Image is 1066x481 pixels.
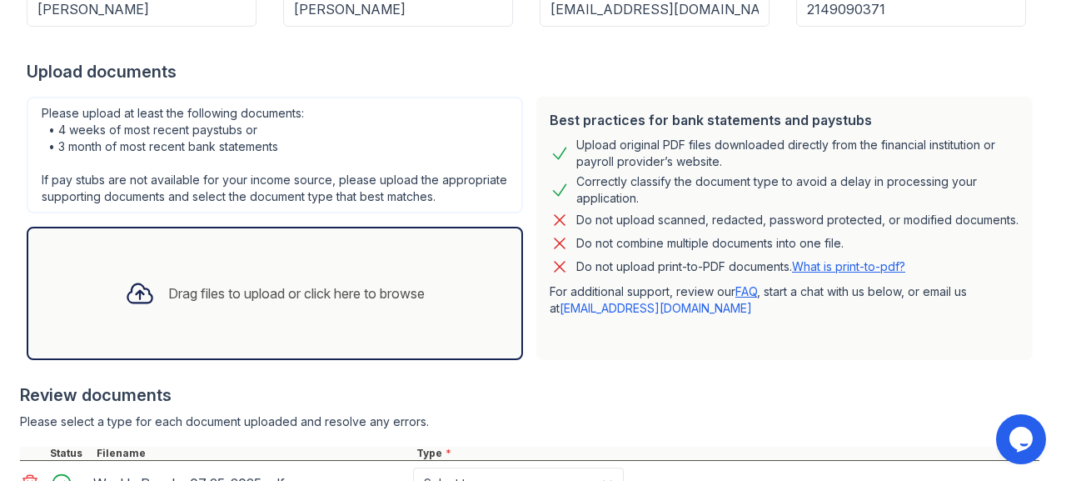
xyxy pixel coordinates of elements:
div: Review documents [20,383,1039,407]
div: Do not combine multiple documents into one file. [576,233,844,253]
p: For additional support, review our , start a chat with us below, or email us at [550,283,1019,317]
div: Do not upload scanned, redacted, password protected, or modified documents. [576,210,1019,230]
div: Upload original PDF files downloaded directly from the financial institution or payroll provider’... [576,137,1019,170]
div: Type [413,447,1039,460]
div: Please upload at least the following documents: • 4 weeks of most recent paystubs or • 3 month of... [27,97,523,213]
a: [EMAIL_ADDRESS][DOMAIN_NAME] [560,301,752,315]
div: Please select a type for each document uploaded and resolve any errors. [20,413,1039,430]
div: Correctly classify the document type to avoid a delay in processing your application. [576,173,1019,207]
div: Upload documents [27,60,1039,83]
div: Best practices for bank statements and paystubs [550,110,1019,130]
p: Do not upload print-to-PDF documents. [576,258,905,275]
div: Filename [93,447,413,460]
div: Status [47,447,93,460]
a: What is print-to-pdf? [792,259,905,273]
iframe: chat widget [996,414,1049,464]
div: Drag files to upload or click here to browse [168,283,425,303]
a: FAQ [735,284,757,298]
